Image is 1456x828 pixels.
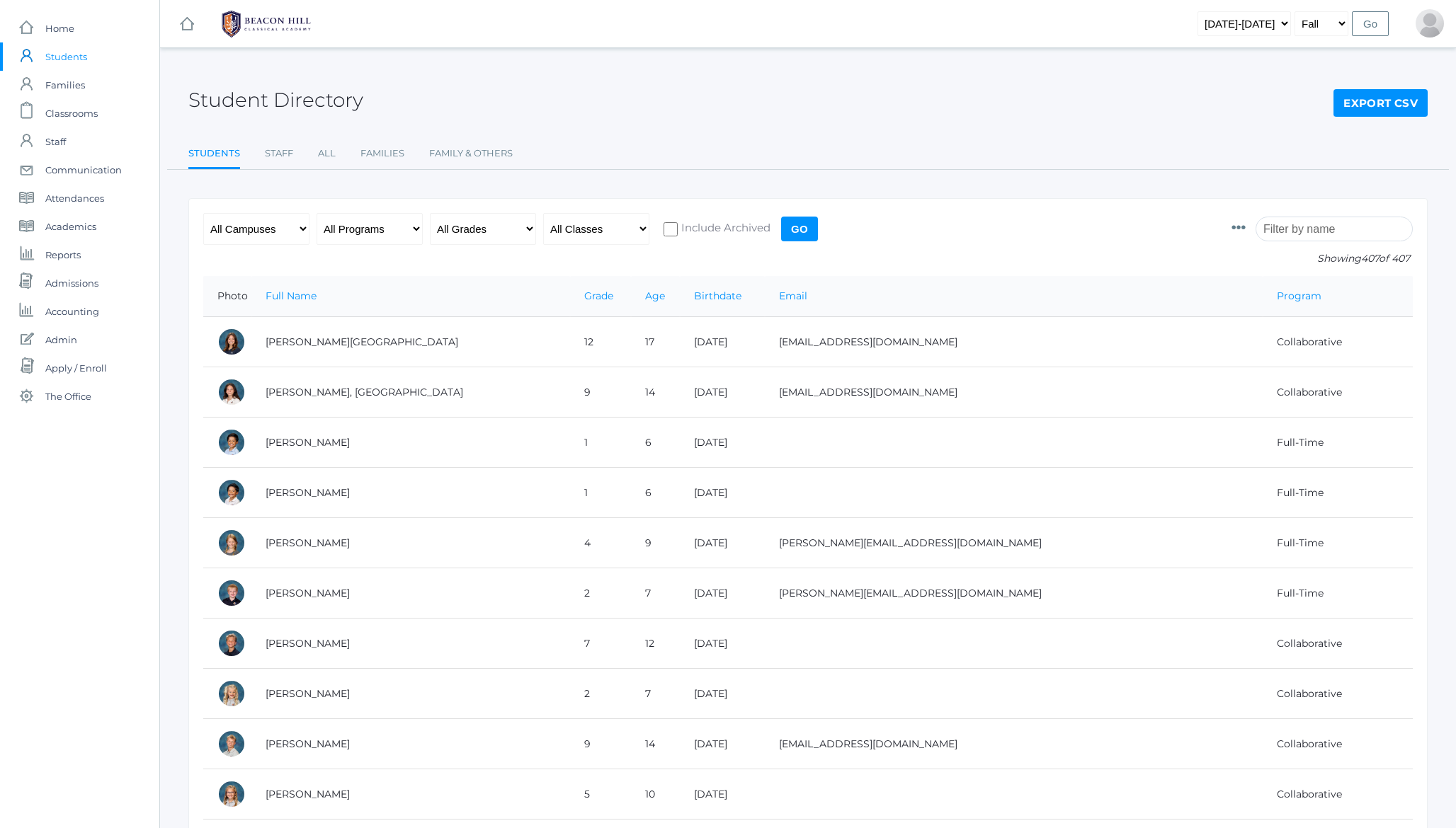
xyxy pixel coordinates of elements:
[1263,619,1413,669] td: Collaborative
[680,418,765,468] td: [DATE]
[570,669,631,719] td: 2
[584,289,613,302] a: Grade
[45,42,87,71] span: Students
[680,468,765,518] td: [DATE]
[45,99,98,127] span: Classrooms
[631,719,680,769] td: 14
[251,769,570,820] td: [PERSON_NAME]
[213,6,319,42] img: BHCALogos-05-308ed15e86a5a0abce9b8dd61676a3503ac9727e845dece92d48e8588c001991.png
[570,518,631,568] td: 4
[217,780,246,808] div: Paige Albanese
[779,289,807,302] a: Email
[1263,317,1413,367] td: Collaborative
[188,139,240,170] a: Students
[45,156,122,184] span: Communication
[217,579,246,607] div: Jack Adams
[1263,418,1413,468] td: Full-Time
[203,276,251,317] th: Photo
[265,139,293,168] a: Staff
[680,568,765,619] td: [DATE]
[631,518,680,568] td: 9
[680,367,765,418] td: [DATE]
[1263,769,1413,820] td: Collaborative
[217,478,246,507] div: Grayson Abrea
[251,568,570,619] td: [PERSON_NAME]
[1263,367,1413,418] td: Collaborative
[45,212,96,241] span: Academics
[217,378,246,406] div: Phoenix Abdulla
[680,669,765,719] td: [DATE]
[251,367,570,418] td: [PERSON_NAME], [GEOGRAPHIC_DATA]
[251,468,570,518] td: [PERSON_NAME]
[680,317,765,367] td: [DATE]
[1263,468,1413,518] td: Full-Time
[1333,89,1428,117] a: Export CSV
[217,730,246,758] div: Logan Albanese
[45,71,85,99] span: Families
[251,669,570,719] td: [PERSON_NAME]
[217,529,246,557] div: Amelia Adams
[680,518,765,568] td: [DATE]
[765,367,1263,418] td: [EMAIL_ADDRESS][DOMAIN_NAME]
[251,317,570,367] td: [PERSON_NAME][GEOGRAPHIC_DATA]
[765,518,1263,568] td: [PERSON_NAME][EMAIL_ADDRESS][DOMAIN_NAME]
[570,367,631,418] td: 9
[1232,251,1413,266] p: Showing of 407
[1277,289,1321,302] a: Program
[45,354,107,382] span: Apply / Enroll
[45,326,77,354] span: Admin
[631,367,680,418] td: 14
[680,719,765,769] td: [DATE]
[45,127,66,156] span: Staff
[1361,252,1379,265] span: 407
[631,619,680,669] td: 12
[570,769,631,820] td: 5
[631,468,680,518] td: 6
[188,89,363,111] h2: Student Directory
[678,220,770,238] span: Include Archived
[631,568,680,619] td: 7
[570,719,631,769] td: 9
[680,619,765,669] td: [DATE]
[251,518,570,568] td: [PERSON_NAME]
[318,139,336,168] a: All
[631,418,680,468] td: 6
[251,619,570,669] td: [PERSON_NAME]
[429,139,513,168] a: Family & Others
[645,289,665,302] a: Age
[1256,217,1413,241] input: Filter by name
[1263,669,1413,719] td: Collaborative
[45,297,99,326] span: Accounting
[631,669,680,719] td: 7
[1263,568,1413,619] td: Full-Time
[570,418,631,468] td: 1
[694,289,741,302] a: Birthdate
[217,328,246,356] div: Charlotte Abdulla
[217,629,246,657] div: Cole Albanese
[570,568,631,619] td: 2
[570,619,631,669] td: 7
[765,317,1263,367] td: [EMAIL_ADDRESS][DOMAIN_NAME]
[570,468,631,518] td: 1
[664,222,678,236] input: Include Archived
[360,139,404,168] a: Families
[1416,9,1444,38] div: Jason Roberts
[217,428,246,456] div: Dominic Abrea
[251,719,570,769] td: [PERSON_NAME]
[570,317,631,367] td: 12
[266,289,317,302] a: Full Name
[1263,719,1413,769] td: Collaborative
[680,769,765,820] td: [DATE]
[631,769,680,820] td: 10
[251,418,570,468] td: [PERSON_NAME]
[45,269,98,297] span: Admissions
[765,568,1263,619] td: [PERSON_NAME][EMAIL_ADDRESS][DOMAIN_NAME]
[45,241,81,269] span: Reports
[781,217,818,241] input: Go
[45,14,74,42] span: Home
[45,184,104,212] span: Attendances
[631,317,680,367] td: 17
[1263,518,1413,568] td: Full-Time
[765,719,1263,769] td: [EMAIL_ADDRESS][DOMAIN_NAME]
[45,382,91,410] span: The Office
